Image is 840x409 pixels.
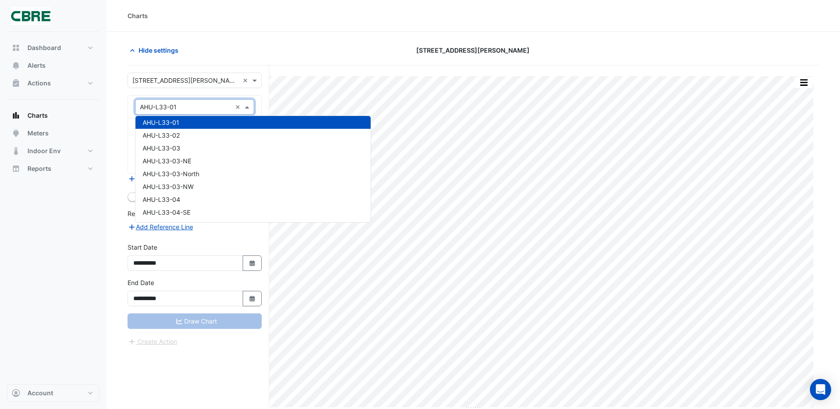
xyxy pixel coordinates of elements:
img: Company Logo [11,7,50,25]
button: Charts [7,107,99,124]
app-icon: Charts [12,111,20,120]
app-icon: Reports [12,164,20,173]
button: Dashboard [7,39,99,57]
span: Clear [243,76,250,85]
button: Alerts [7,57,99,74]
span: Reports [27,164,51,173]
span: [STREET_ADDRESS][PERSON_NAME] [416,46,530,55]
span: Dashboard [27,43,61,52]
span: Account [27,389,53,397]
app-icon: Dashboard [12,43,20,52]
span: Meters [27,129,49,138]
span: AHU-L33-03-North [143,170,199,177]
button: Meters [7,124,99,142]
label: Start Date [128,243,157,252]
button: Reports [7,160,99,177]
button: Account [7,384,99,402]
span: Indoor Env [27,147,61,155]
app-escalated-ticket-create-button: Please correct errors first [128,337,178,344]
span: AHU-L33-03-NE [143,157,191,165]
span: Clear [235,102,243,112]
div: Options List [135,116,371,222]
label: Reference Lines [128,209,174,218]
button: Actions [7,74,99,92]
button: Add Equipment [128,174,181,184]
div: Charts [128,11,148,20]
span: AHU-L33-04-South [143,221,200,229]
span: AHU-L33-03 [143,144,180,152]
span: AHU-L33-04-SE [143,208,190,216]
label: End Date [128,278,154,287]
app-icon: Alerts [12,61,20,70]
app-icon: Meters [12,129,20,138]
app-icon: Actions [12,79,20,88]
span: Charts [27,111,48,120]
span: AHU-L33-04 [143,196,180,203]
fa-icon: Select Date [248,295,256,302]
span: AHU-L33-01 [143,119,179,126]
button: More Options [795,77,813,88]
fa-icon: Select Date [248,259,256,267]
span: Actions [27,79,51,88]
div: Open Intercom Messenger [810,379,831,400]
app-icon: Indoor Env [12,147,20,155]
button: Indoor Env [7,142,99,160]
span: AHU-L33-02 [143,131,180,139]
span: AHU-L33-03-NW [143,183,194,190]
button: Add Reference Line [128,222,194,232]
button: Hide settings [128,42,184,58]
span: Hide settings [139,46,178,55]
span: Alerts [27,61,46,70]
